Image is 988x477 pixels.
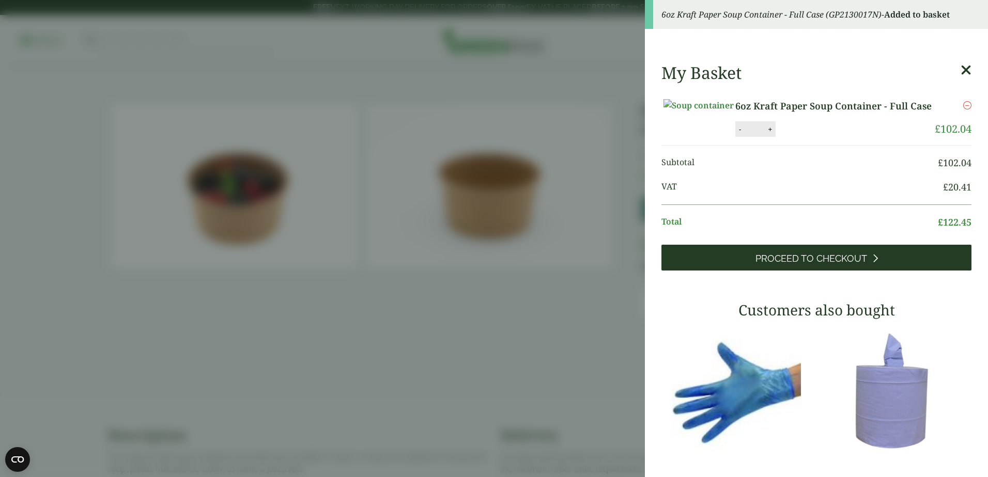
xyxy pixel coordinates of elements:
[736,125,744,134] button: -
[938,216,943,228] span: £
[935,122,971,136] bdi: 102.04
[661,63,742,83] h2: My Basket
[755,253,867,264] span: Proceed to Checkout
[661,301,971,319] h3: Customers also bought
[938,216,971,228] bdi: 122.45
[661,156,938,170] span: Subtotal
[884,9,950,20] strong: Added to basket
[663,99,734,112] img: Soup container
[661,245,971,271] a: Proceed to Checkout
[765,125,775,134] button: +
[661,326,811,455] img: 4130015J-Blue-Vinyl-Powder-Free-Gloves-Medium
[822,326,971,455] img: 3630017-2-Ply-Blue-Centre-Feed-104m
[963,99,971,112] a: Remove this item
[735,99,933,113] a: 6oz Kraft Paper Soup Container - Full Case
[935,122,940,136] span: £
[5,447,30,472] button: Open CMP widget
[938,156,943,169] span: £
[938,156,971,169] bdi: 102.04
[661,215,938,229] span: Total
[943,181,948,193] span: £
[661,9,882,20] em: 6oz Kraft Paper Soup Container - Full Case (GP2130017N)
[943,181,971,193] bdi: 20.41
[661,180,943,194] span: VAT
